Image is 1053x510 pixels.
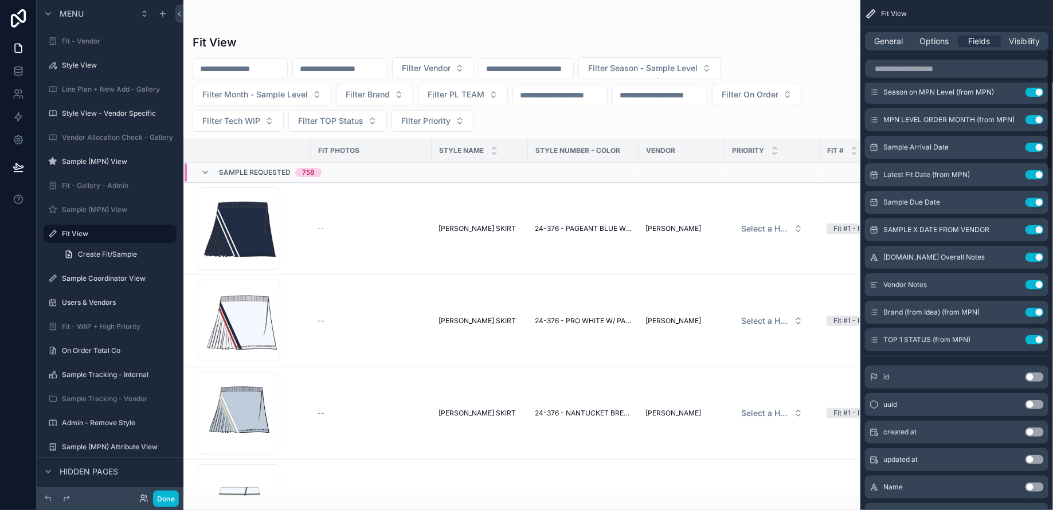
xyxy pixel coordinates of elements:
[883,225,989,234] span: SAMPLE X DATE FROM VENDOR
[44,317,177,336] a: Fit - WIIP + High Priority
[883,280,927,289] span: Vendor Notes
[392,57,474,79] button: Select Button
[44,80,177,99] a: Line Plan + New Add - Gallery
[62,322,174,331] label: Fit - WIIP + High Priority
[741,315,789,327] span: Select a HP FIT LEVEL
[883,253,985,262] span: [DOMAIN_NAME] Overall Notes
[883,198,940,207] span: Sample Due Date
[722,89,778,100] span: Filter On Order
[827,146,844,155] span: Fit #
[645,316,701,325] span: [PERSON_NAME]
[827,223,899,234] a: Fit #1 - Proto
[741,407,789,419] span: Select a HP FIT LEVEL
[439,316,516,325] span: [PERSON_NAME] SKIRT
[193,34,237,50] h1: Fit View
[883,170,970,179] span: Latest Fit Date (from MPN)
[535,409,632,418] a: 24-376 - NANTUCKET BREEZE W/ PRO WHITE & WAX YELLOW
[298,115,363,127] span: Filter TOP Status
[318,409,425,418] a: --
[288,110,387,132] button: Select Button
[62,442,174,452] label: Sample (MPN) Attribute View
[62,370,174,379] label: Sample Tracking - Internal
[153,491,179,507] button: Done
[732,311,812,331] button: Select Button
[318,146,359,155] span: Fit Photos
[44,414,177,432] a: Admin - Remove Style
[402,62,451,74] span: Filter Vendor
[318,316,324,325] span: --
[44,32,177,50] a: Fit - Vendor
[62,109,174,118] label: Style View - Vendor Specific
[44,225,177,243] a: Fit View
[883,335,970,344] span: TOP 1 STATUS (from MPN)
[392,110,474,132] button: Select Button
[44,201,177,219] a: Sample (MPN) View
[44,269,177,288] a: Sample Coordinator View
[645,224,701,233] span: [PERSON_NAME]
[62,298,174,307] label: Users & Vendors
[62,61,174,70] label: Style View
[44,104,177,123] a: Style View - Vendor Specific
[62,37,174,46] label: Fit - Vendor
[193,84,331,105] button: Select Button
[883,115,1015,124] span: MPN LEVEL ORDER MONTH (from MPN)
[919,36,949,47] span: Options
[62,346,174,355] label: On Order Total Co
[44,152,177,171] a: Sample (MPN) View
[741,223,789,234] span: Select a HP FIT LEVEL
[346,89,390,100] span: Filter Brand
[732,403,812,423] button: Select Button
[578,57,721,79] button: Select Button
[60,8,84,19] span: Menu
[731,218,813,240] a: Select Button
[44,342,177,360] a: On Order Total Co
[883,372,889,382] span: id
[44,366,177,384] a: Sample Tracking - Internal
[44,438,177,456] a: Sample (MPN) Attribute View
[62,85,174,94] label: Line Plan + New Add - Gallery
[44,390,177,408] a: Sample Tracking - Vendor
[883,308,980,317] span: Brand (from Idea) (from MPN)
[302,168,315,177] div: 758
[44,128,177,147] a: Vendor Allocation Check - Gallery
[535,316,632,325] a: 24-376 - PRO WHITE W/ PAGEANT BLUE & EMBOLDENED
[44,56,177,74] a: Style View
[883,88,994,97] span: Season on MPN Level (from MPN)
[732,146,764,155] span: PRIORITY
[645,409,701,418] span: [PERSON_NAME]
[78,250,137,259] span: Create Fit/Sample
[731,310,813,332] a: Select Button
[62,205,174,214] label: Sample (MPN) View
[645,409,718,418] a: [PERSON_NAME]
[883,455,918,464] span: updated at
[62,418,174,427] label: Admin - Remove Style
[318,409,324,418] span: --
[833,408,875,418] div: Fit #1 - Proto
[439,409,516,418] span: [PERSON_NAME] SKIRT
[44,176,177,195] a: Fit - Gallery - Admin
[645,316,718,325] a: [PERSON_NAME]
[883,482,903,492] span: Name
[202,89,308,100] span: Filter Month - Sample Level
[62,229,170,238] label: Fit View
[969,36,991,47] span: Fields
[535,146,620,155] span: Style Number - Color
[318,316,425,325] a: --
[193,110,284,132] button: Select Button
[712,84,802,105] button: Select Button
[439,409,521,418] a: [PERSON_NAME] SKIRT
[535,224,632,233] a: 24-376 - PAGEANT BLUE W/ PRO WHITE
[62,133,174,142] label: Vendor Allocation Check - Gallery
[401,115,451,127] span: Filter Priority
[62,274,174,283] label: Sample Coordinator View
[827,408,899,418] a: Fit #1 - Proto
[645,224,718,233] a: [PERSON_NAME]
[875,36,903,47] span: General
[318,224,425,233] a: --
[44,293,177,312] a: Users & Vendors
[62,394,174,403] label: Sample Tracking - Vendor
[646,146,675,155] span: Vendor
